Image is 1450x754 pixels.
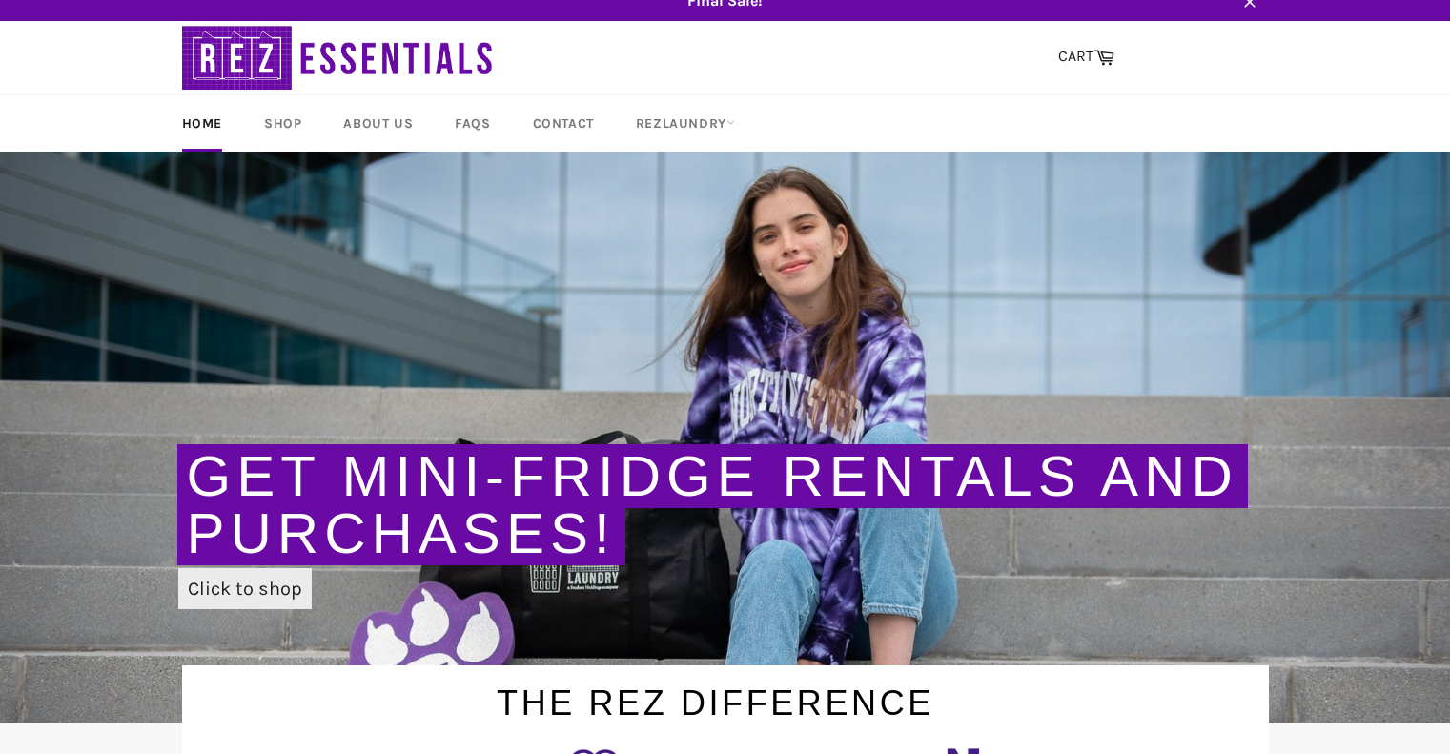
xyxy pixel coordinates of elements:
[163,665,1269,727] h1: The Rez Difference
[178,568,312,609] a: Click to shop
[187,444,1238,565] a: Get Mini-Fridge Rentals and Purchases!
[245,95,320,152] a: Shop
[514,95,613,152] a: Contact
[436,95,509,152] a: FAQs
[324,95,432,152] a: About Us
[1049,37,1124,77] a: CART
[617,95,754,152] a: RezLaundry
[182,21,497,94] img: RezEssentials
[163,95,241,152] a: Home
